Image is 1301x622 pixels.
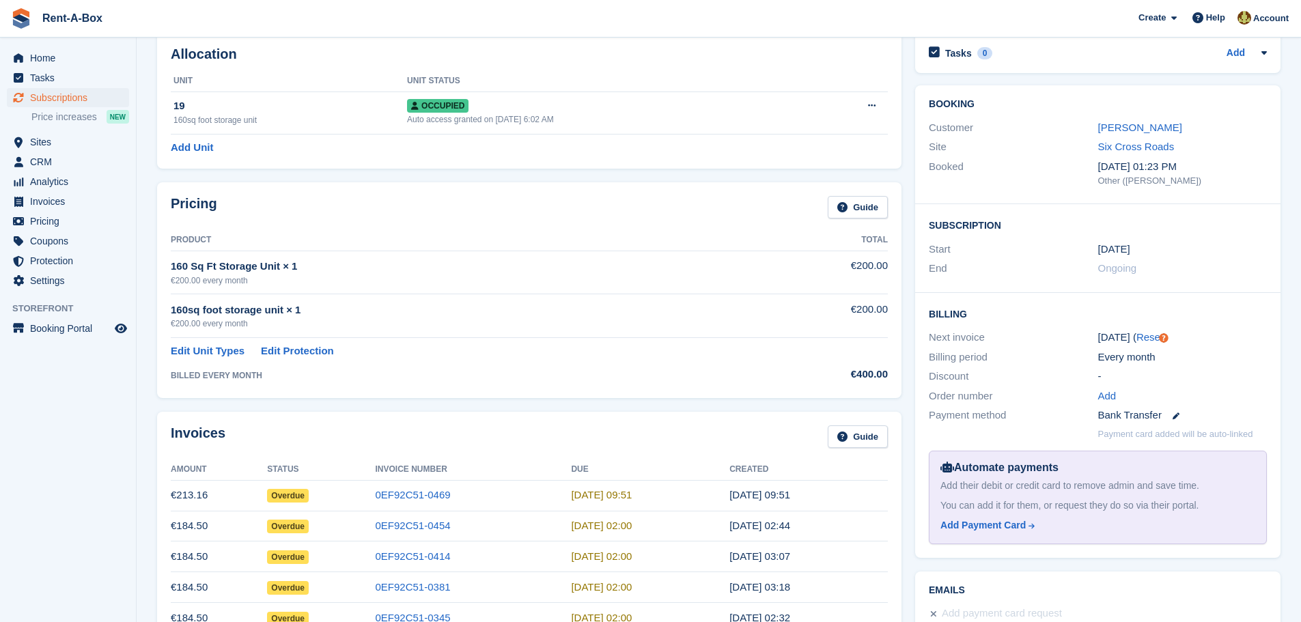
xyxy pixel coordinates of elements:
a: Guide [828,196,888,218]
div: Automate payments [940,460,1255,476]
span: Ongoing [1098,262,1137,274]
div: €200.00 every month [171,274,755,287]
span: Invoices [30,192,112,211]
div: 160 Sq Ft Storage Unit × 1 [171,259,755,274]
span: Account [1253,12,1289,25]
a: Rent-A-Box [37,7,108,29]
time: 2025-08-02 01:00:00 UTC [571,550,632,562]
div: You can add it for them, or request they do so via their portal. [940,498,1255,513]
a: menu [7,251,129,270]
a: 0EF92C51-0381 [376,581,451,593]
span: Coupons [30,231,112,251]
div: Other ([PERSON_NAME]) [1098,174,1267,188]
img: stora-icon-8386f47178a22dfd0bd8f6a31ec36ba5ce8667c1dd55bd0f319d3a0aa187defe.svg [11,8,31,29]
span: Pricing [30,212,112,231]
th: Created [729,459,888,481]
div: [DATE] 01:23 PM [1098,159,1267,175]
p: Payment card added will be auto-linked [1098,427,1253,441]
a: menu [7,192,129,211]
div: Add payment card request [942,606,1062,622]
th: Invoice Number [376,459,572,481]
span: Tasks [30,68,112,87]
a: Edit Protection [261,343,334,359]
th: Unit [171,70,407,92]
span: Subscriptions [30,88,112,107]
div: 160sq foot storage unit × 1 [171,302,755,318]
a: Edit Unit Types [171,343,244,359]
div: €200.00 every month [171,317,755,330]
time: 2025-09-01 01:44:23 UTC [729,520,790,531]
div: NEW [107,110,129,124]
time: 2025-09-01 08:51:58 UTC [729,489,790,500]
a: menu [7,152,129,171]
div: Site [929,139,1097,155]
div: Auto access granted on [DATE] 6:02 AM [407,113,809,126]
a: Preview store [113,320,129,337]
div: Order number [929,388,1097,404]
td: €184.50 [171,572,267,603]
span: Overdue [267,489,309,503]
span: Sites [30,132,112,152]
div: Tooltip anchor [1158,332,1170,344]
td: €200.00 [755,251,888,294]
div: Bank Transfer [1098,408,1267,423]
div: 0 [977,47,993,59]
div: Add their debit or credit card to remove admin and save time. [940,479,1255,493]
a: Reset [1136,331,1163,343]
div: Add Payment Card [940,518,1026,533]
span: Storefront [12,302,136,315]
a: Six Cross Roads [1098,141,1175,152]
a: Price increases NEW [31,109,129,124]
span: Occupied [407,99,468,113]
span: Settings [30,271,112,290]
div: 19 [173,98,407,114]
time: 2025-08-01 02:07:28 UTC [729,550,790,562]
h2: Emails [929,585,1267,596]
th: Product [171,229,755,251]
div: Discount [929,369,1097,384]
time: 2025-09-02 08:51:57 UTC [571,489,632,500]
a: 0EF92C51-0414 [376,550,451,562]
time: 2024-11-01 01:00:00 UTC [1098,242,1130,257]
a: Add [1227,46,1245,61]
a: menu [7,88,129,107]
a: menu [7,68,129,87]
h2: Subscription [929,218,1267,231]
h2: Billing [929,307,1267,320]
span: Help [1206,11,1225,25]
h2: Booking [929,99,1267,110]
a: menu [7,132,129,152]
a: menu [7,212,129,231]
span: Protection [30,251,112,270]
a: [PERSON_NAME] [1098,122,1182,133]
a: menu [7,271,129,290]
td: €184.50 [171,511,267,541]
th: Total [755,229,888,251]
div: Customer [929,120,1097,136]
a: Add [1098,388,1117,404]
div: BILLED EVERY MONTH [171,369,755,382]
a: menu [7,172,129,191]
td: €184.50 [171,541,267,572]
div: Every month [1098,350,1267,365]
img: Mairead Collins [1237,11,1251,25]
time: 2025-07-02 01:00:00 UTC [571,581,632,593]
th: Status [267,459,375,481]
a: menu [7,319,129,338]
span: Overdue [267,581,309,595]
div: [DATE] ( ) [1098,330,1267,345]
div: End [929,261,1097,277]
time: 2025-07-01 02:18:06 UTC [729,581,790,593]
h2: Allocation [171,46,888,62]
td: €213.16 [171,480,267,511]
span: CRM [30,152,112,171]
h2: Tasks [945,47,972,59]
a: menu [7,231,129,251]
th: Amount [171,459,267,481]
a: Add Payment Card [940,518,1250,533]
div: Booked [929,159,1097,188]
td: €200.00 [755,294,888,337]
span: Create [1138,11,1166,25]
div: Payment method [929,408,1097,423]
a: 0EF92C51-0469 [376,489,451,500]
